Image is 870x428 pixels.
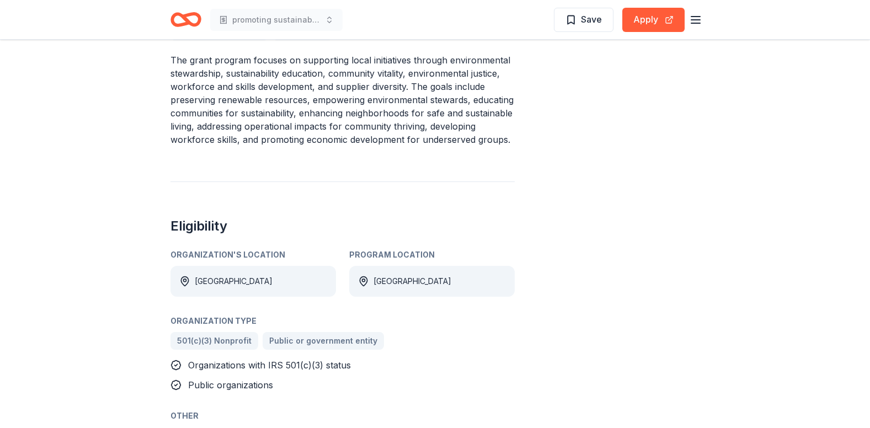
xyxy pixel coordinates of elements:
span: Save [581,12,602,26]
span: promoting sustainable development [232,13,321,26]
div: Other [170,409,515,422]
button: Save [554,8,613,32]
span: Public organizations [188,379,273,390]
a: Home [170,7,201,33]
div: [GEOGRAPHIC_DATA] [373,275,451,288]
a: 501(c)(3) Nonprofit [170,332,258,350]
h2: Eligibility [170,217,515,235]
div: Program Location [349,248,515,261]
p: The grant program focuses on supporting local initiatives through environmental stewardship, sust... [170,54,515,146]
button: promoting sustainable development [210,9,343,31]
div: Organization Type [170,314,515,328]
div: [GEOGRAPHIC_DATA] [195,275,273,288]
button: Apply [622,8,685,32]
span: Organizations with IRS 501(c)(3) status [188,360,351,371]
span: 501(c)(3) Nonprofit [177,334,252,347]
span: Public or government entity [269,334,377,347]
div: Organization's Location [170,248,336,261]
a: Public or government entity [263,332,384,350]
